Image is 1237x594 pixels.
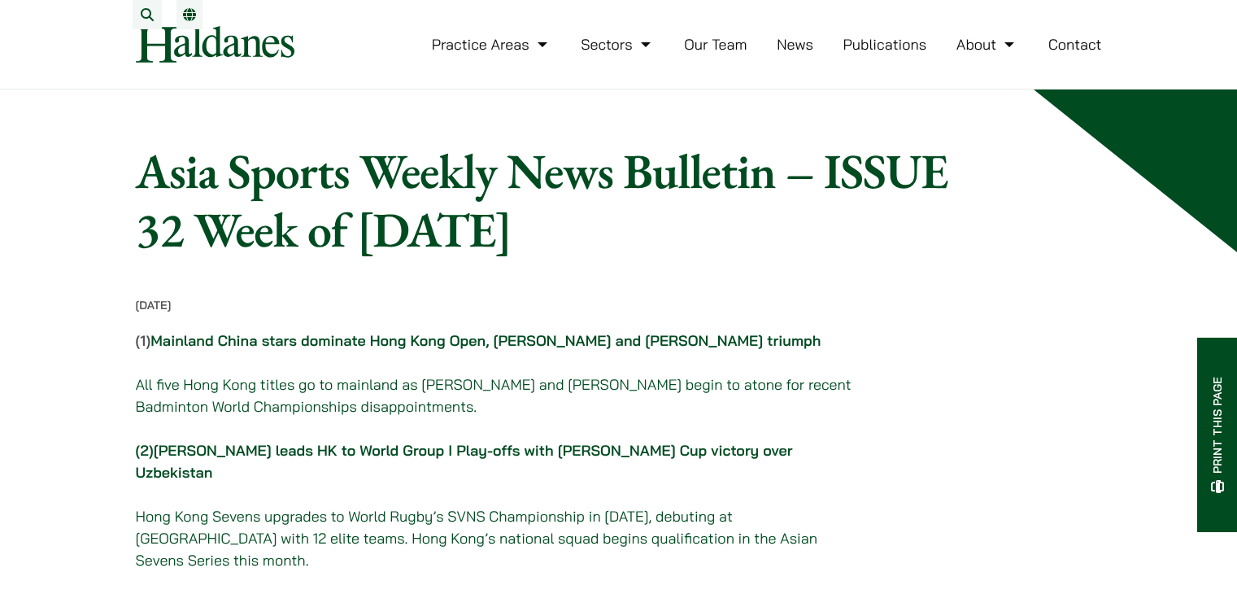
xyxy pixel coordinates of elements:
[136,441,793,482] a: [PERSON_NAME] leads HK to World Group I Play-offs with [PERSON_NAME] Cup victory over Uzbekistan
[136,331,821,350] strong: (1)
[432,35,551,54] a: Practice Areas
[150,331,821,350] a: Mainland China stars dominate Hong Kong Open, [PERSON_NAME] and [PERSON_NAME] triumph
[777,35,813,54] a: News
[136,505,860,571] p: Hong Kong Sevens upgrades to World Rugby’s SVNS Championship in [DATE], debuting at [GEOGRAPHIC_D...
[684,35,747,54] a: Our Team
[136,142,980,259] h1: Asia Sports Weekly News Bulletin – ISSUE 32 Week of [DATE]
[1048,35,1102,54] a: Contact
[136,441,154,460] strong: (2)
[136,373,860,417] p: All five Hong Kong titles go to mainland as [PERSON_NAME] and [PERSON_NAME] begin to atone for re...
[183,8,196,21] a: Switch to EN
[581,35,654,54] a: Sectors
[843,35,927,54] a: Publications
[956,35,1018,54] a: About
[136,298,172,312] time: [DATE]
[136,26,294,63] img: Logo of Haldanes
